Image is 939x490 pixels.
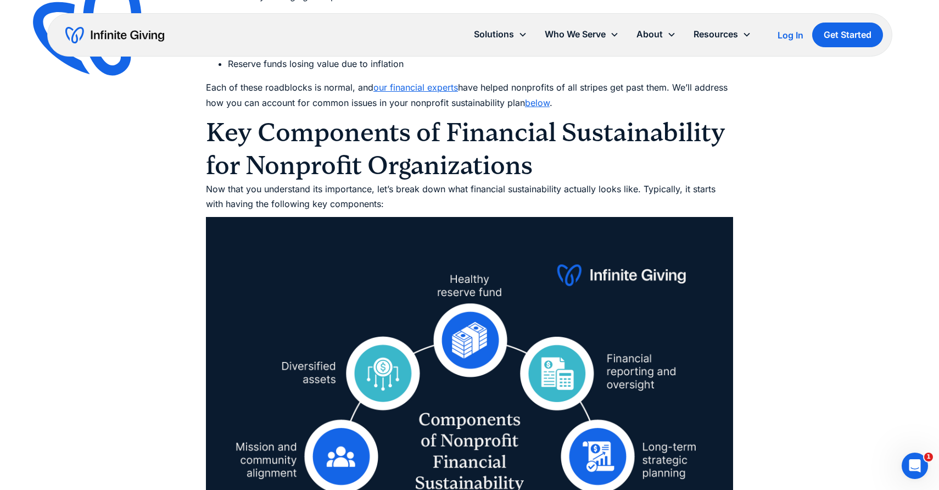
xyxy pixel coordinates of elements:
[373,82,458,93] a: our financial experts
[924,453,933,461] span: 1
[228,12,733,26] li: Insufficient for their reserves
[474,27,514,42] div: Solutions
[536,23,628,46] div: Who We Serve
[206,116,733,182] h2: Key Components of Financial Sustainability for Nonprofit Organizations
[206,80,733,110] p: Each of these roadblocks is normal, and have helped nonprofits of all stripes get past them. We’l...
[628,23,685,46] div: About
[545,27,606,42] div: Who We Serve
[65,26,164,44] a: home
[778,31,803,40] div: Log In
[206,182,733,211] p: Now that you understand its importance, let’s break down what financial sustainability actually l...
[902,453,928,479] iframe: Intercom live chat
[465,23,536,46] div: Solutions
[694,27,738,42] div: Resources
[778,29,803,42] a: Log In
[636,27,663,42] div: About
[525,97,550,108] a: below
[812,23,883,47] a: Get Started
[228,57,733,71] li: Reserve funds losing value due to inflation
[685,23,760,46] div: Resources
